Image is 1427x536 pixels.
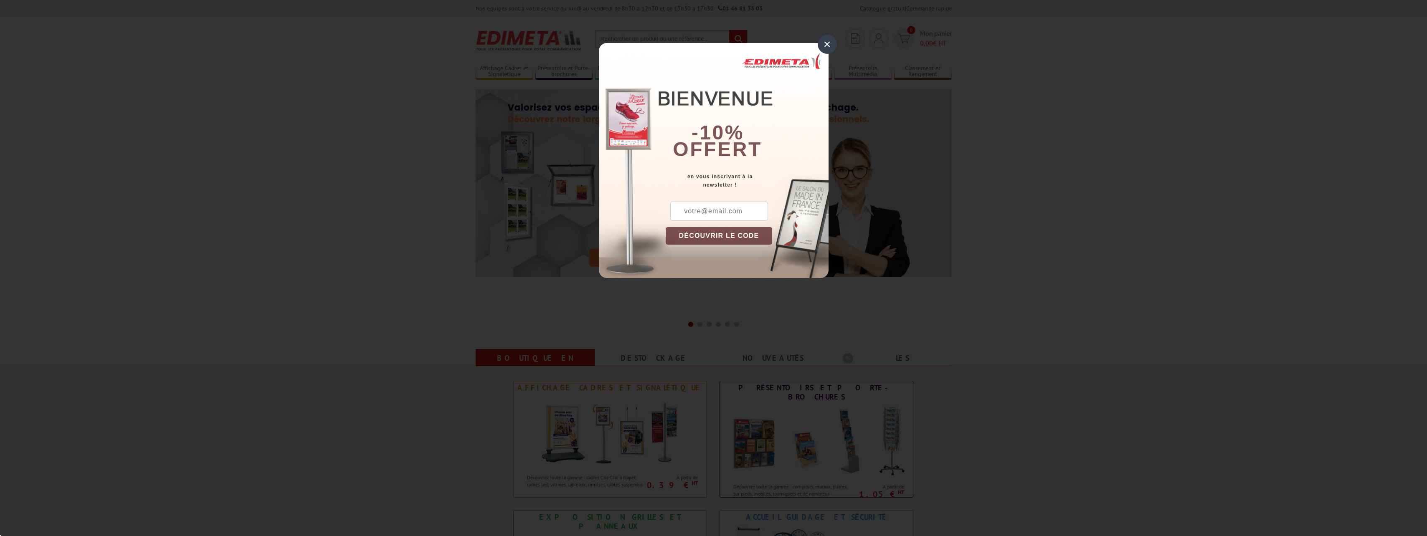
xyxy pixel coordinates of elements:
div: en vous inscrivant à la newsletter ! [666,172,829,189]
font: offert [673,138,762,160]
b: -10% [692,121,744,144]
input: votre@email.com [670,202,768,221]
button: DÉCOUVRIR LE CODE [666,227,773,245]
div: × [818,35,837,54]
